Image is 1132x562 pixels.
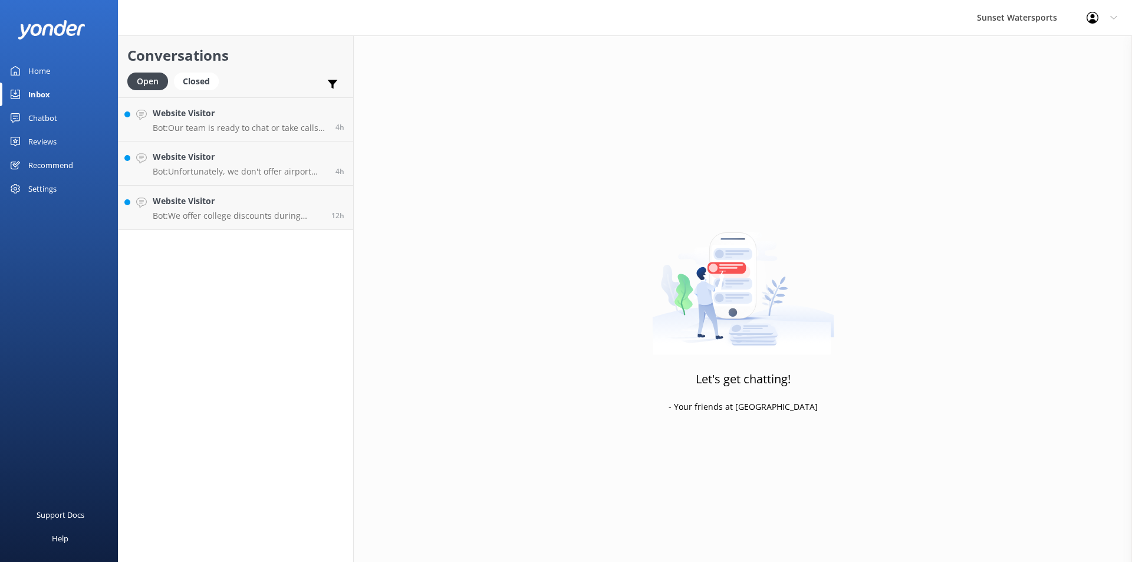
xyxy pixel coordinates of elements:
[335,122,344,132] span: Sep 04 2025 06:17am (UTC -05:00) America/Cancun
[37,503,84,527] div: Support Docs
[153,123,327,133] p: Bot: Our team is ready to chat or take calls daily from 8am to 11pm. Let us know if you need anyt...
[127,73,168,90] div: Open
[18,20,85,40] img: yonder-white-logo.png
[28,83,50,106] div: Inbox
[127,44,344,67] h2: Conversations
[174,74,225,87] a: Closed
[28,177,57,201] div: Settings
[28,153,73,177] div: Recommend
[696,370,791,389] h3: Let's get chatting!
[335,166,344,176] span: Sep 04 2025 05:44am (UTC -05:00) America/Cancun
[153,195,323,208] h4: Website Visitor
[52,527,68,550] div: Help
[652,208,834,355] img: artwork of a man stealing a conversation from at giant smartphone
[28,130,57,153] div: Reviews
[153,107,327,120] h4: Website Visitor
[331,211,344,221] span: Sep 03 2025 09:53pm (UTC -05:00) America/Cancun
[153,211,323,221] p: Bot: We offer college discounts during spring break each year. If you're planning a trip around t...
[174,73,219,90] div: Closed
[153,150,327,163] h4: Website Visitor
[28,59,50,83] div: Home
[127,74,174,87] a: Open
[153,166,327,177] p: Bot: Unfortunately, we don't offer airport pick-up for golf carts. If you need transportation for...
[119,186,353,230] a: Website VisitorBot:We offer college discounts during spring break each year. If you're planning a...
[669,400,818,413] p: - Your friends at [GEOGRAPHIC_DATA]
[119,142,353,186] a: Website VisitorBot:Unfortunately, we don't offer airport pick-up for golf carts. If you need tran...
[119,97,353,142] a: Website VisitorBot:Our team is ready to chat or take calls daily from 8am to 11pm. Let us know if...
[28,106,57,130] div: Chatbot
